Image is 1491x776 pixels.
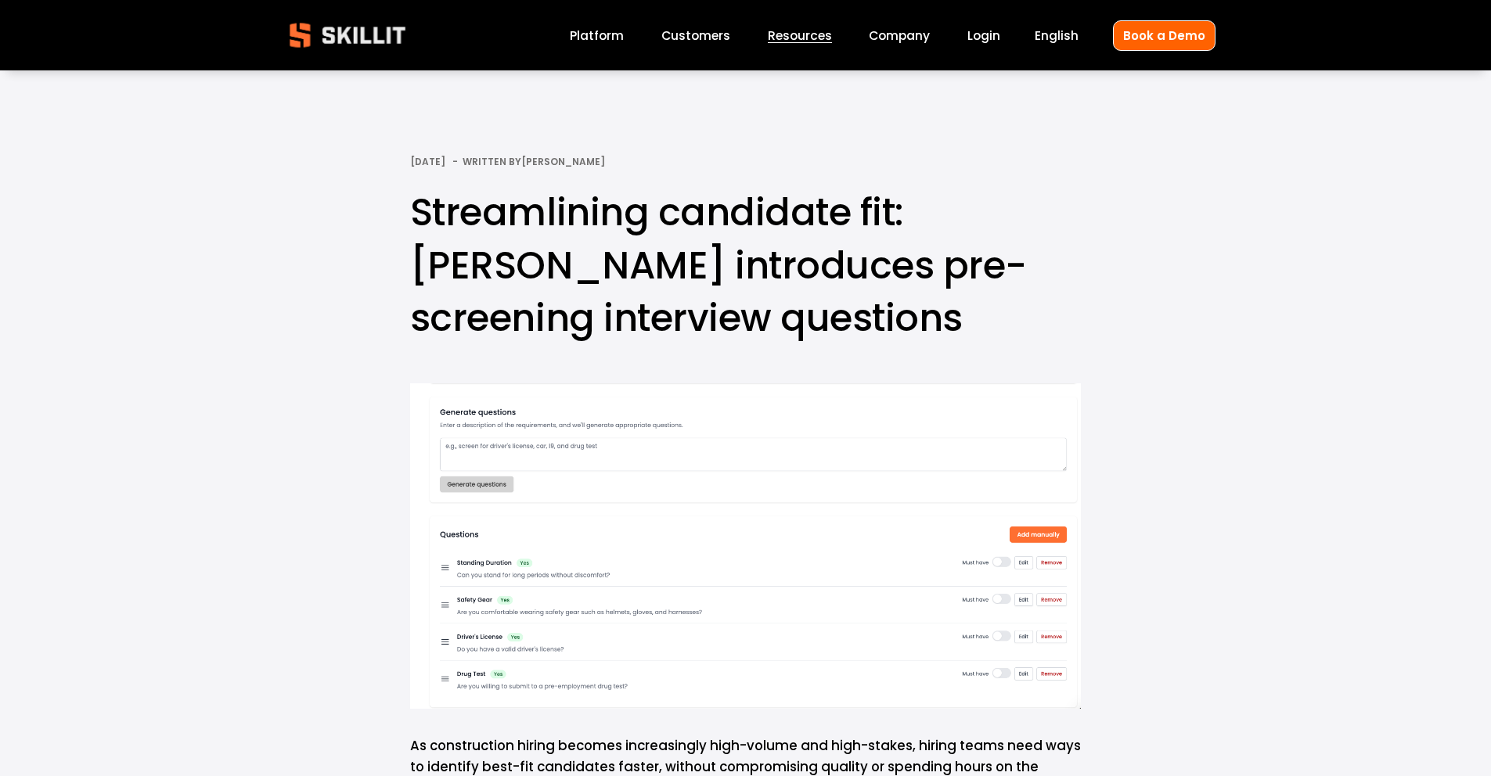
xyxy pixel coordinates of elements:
h1: Streamlining candidate fit: [PERSON_NAME] introduces pre-screening interview questions [410,186,1081,344]
a: Login [967,25,1000,46]
a: Platform [570,25,624,46]
a: Customers [661,25,730,46]
img: Skillit [276,12,419,59]
span: [DATE] [410,155,445,168]
span: English [1035,27,1079,45]
div: Written By [463,156,605,167]
a: folder dropdown [768,25,832,46]
a: Company [869,25,930,46]
a: [PERSON_NAME] [521,155,605,168]
span: Resources [768,27,832,45]
a: Book a Demo [1113,20,1215,51]
div: language picker [1035,25,1079,46]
